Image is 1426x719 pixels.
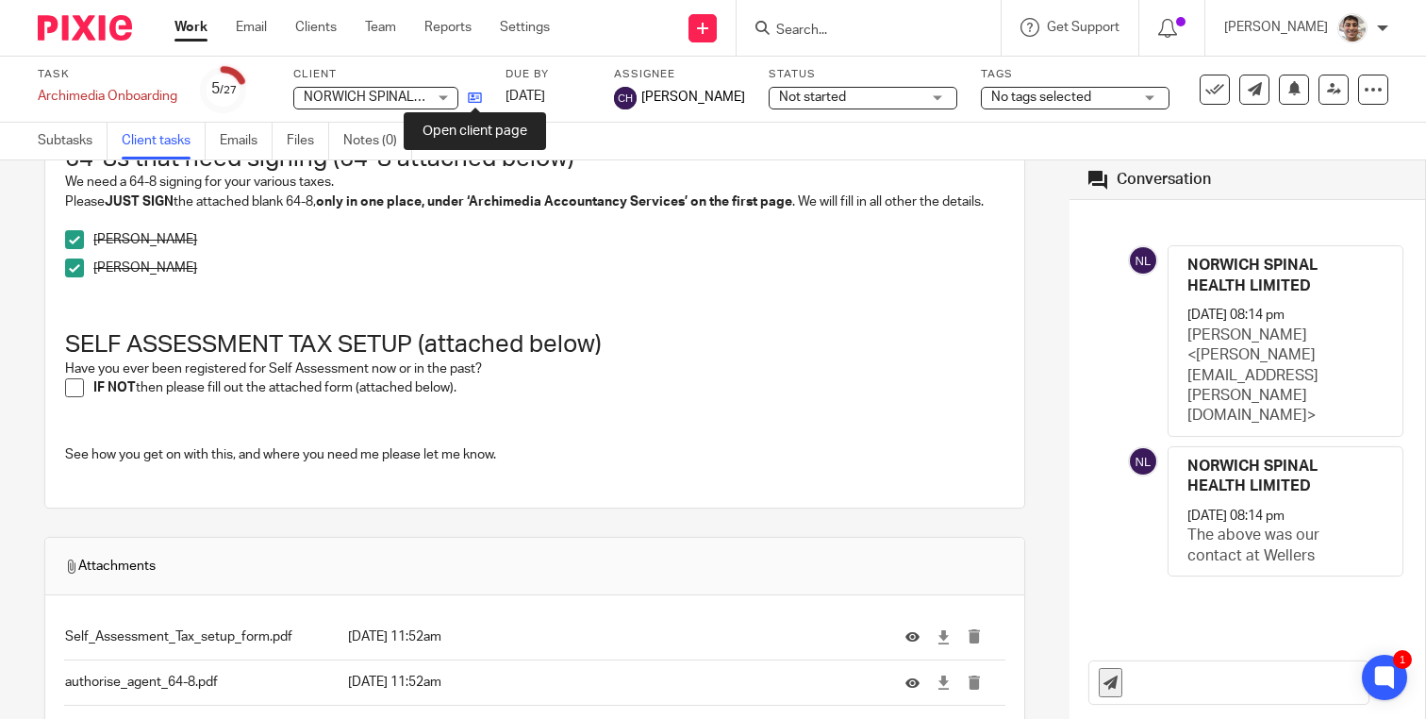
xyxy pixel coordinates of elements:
span: Not started [779,91,846,104]
img: svg%3E [1128,245,1158,276]
span: Attachments [64,557,156,576]
p: [PERSON_NAME] <[PERSON_NAME][EMAIL_ADDRESS][PERSON_NAME][DOMAIN_NAME]> [1187,326,1365,426]
p: [PERSON_NAME] [1224,18,1328,37]
a: Client tasks [122,123,206,159]
p: Have you ever been registered for Self Assessment now or in the past? [65,359,1004,378]
a: Emails [220,123,273,159]
img: PXL_20240409_141816916.jpg [1337,13,1368,43]
span: [DATE] [506,90,545,103]
span: Get Support [1047,21,1119,34]
small: /27 [220,85,237,95]
a: Files [287,123,329,159]
strong: IF NOT [93,381,136,394]
h4: NORWICH SPINAL HEALTH LIMITED [1187,256,1365,296]
a: Audit logs [426,123,499,159]
strong: only in one place, under ‘Archimedia Accountancy Services’ on the first page [316,195,792,209]
h1: SELF ASSESSMENT TAX SETUP (attached below) [65,330,1004,359]
a: Reports [424,18,472,37]
div: Archimedia Onboarding [38,87,177,106]
span: No tags selected [991,91,1091,104]
p: [PERSON_NAME] [93,230,1004,249]
label: Task [38,67,177,82]
label: Tags [981,67,1169,82]
a: Notes (0) [343,123,412,159]
label: Due by [506,67,590,82]
div: 5 [211,78,237,100]
label: Client [293,67,482,82]
a: Email [236,18,267,37]
label: Status [769,67,957,82]
a: Work [174,18,207,37]
input: Search [774,23,944,40]
img: svg%3E [614,87,637,109]
p: [DATE] 11:52am [348,673,877,692]
p: then please fill out the attached form (attached below). [93,378,1004,397]
p: Self_Assessment_Tax_setup_form.pdf [65,627,338,646]
p: [DATE] 08:14 pm [1187,507,1285,526]
p: [DATE] 11:52am [348,627,877,646]
a: Download [937,627,951,646]
p: [DATE] 08:14 pm [1187,306,1285,325]
div: Conversation [1117,170,1211,190]
a: Subtasks [38,123,108,159]
p: We need a 64-8 signing for your various taxes. [65,173,1004,192]
div: 1 [1393,650,1412,669]
strong: JUST SIGN [105,195,174,209]
p: Please the attached blank 64-8, . We will fill in all other the details. [65,192,1004,211]
h4: NORWICH SPINAL HEALTH LIMITED [1187,457,1365,497]
a: Settings [500,18,550,37]
a: Download [937,673,951,692]
span: NORWICH SPINAL HEALTH LIMITED [304,91,518,104]
p: authorise_agent_64-8.pdf [65,673,338,692]
img: svg%3E [1128,446,1158,477]
img: Pixie [38,15,132,41]
p: The above was our contact at Wellers [1187,526,1365,566]
label: Assignee [614,67,745,82]
a: Team [365,18,396,37]
p: See how you get on with this, and where you need me please let me know. [65,445,1004,464]
p: [PERSON_NAME] [93,259,1004,277]
span: [PERSON_NAME] [641,88,745,107]
a: Clients [295,18,337,37]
